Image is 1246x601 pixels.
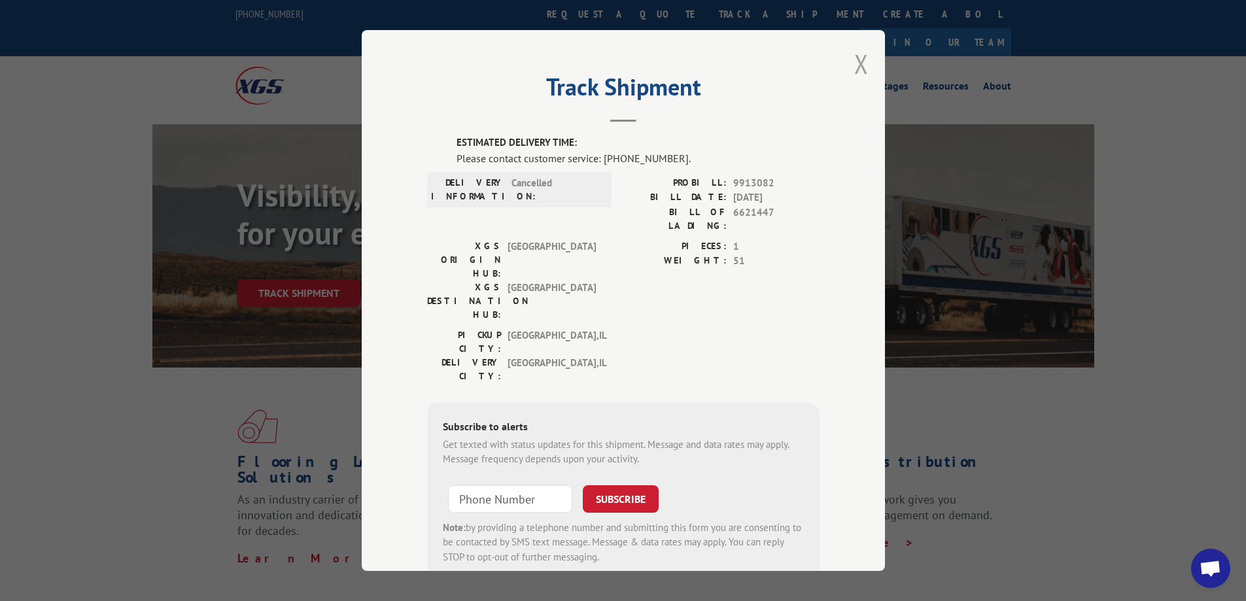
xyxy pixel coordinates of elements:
label: BILL OF LADING: [623,205,727,233]
span: 51 [733,254,820,269]
label: ESTIMATED DELIVERY TIME: [457,135,820,150]
span: [GEOGRAPHIC_DATA] , IL [508,356,596,383]
div: Open chat [1191,549,1230,588]
input: Phone Number [448,485,572,513]
span: [GEOGRAPHIC_DATA] , IL [508,328,596,356]
label: XGS ORIGIN HUB: [427,239,501,281]
label: PROBILL: [623,176,727,191]
span: 9913082 [733,176,820,191]
h2: Track Shipment [427,78,820,103]
strong: Note: [443,521,466,534]
label: WEIGHT: [623,254,727,269]
span: [GEOGRAPHIC_DATA] [508,239,596,281]
label: DELIVERY INFORMATION: [431,176,505,203]
label: PIECES: [623,239,727,254]
button: Close modal [854,46,869,81]
label: DELIVERY CITY: [427,356,501,383]
span: Cancelled [511,176,600,203]
button: SUBSCRIBE [583,485,659,513]
span: [DATE] [733,190,820,205]
div: Subscribe to alerts [443,419,804,438]
span: 6621447 [733,205,820,233]
label: BILL DATE: [623,190,727,205]
span: 1 [733,239,820,254]
div: by providing a telephone number and submitting this form you are consenting to be contacted by SM... [443,521,804,565]
div: Get texted with status updates for this shipment. Message and data rates may apply. Message frequ... [443,438,804,467]
label: PICKUP CITY: [427,328,501,356]
div: Please contact customer service: [PHONE_NUMBER]. [457,150,820,166]
span: [GEOGRAPHIC_DATA] [508,281,596,322]
label: XGS DESTINATION HUB: [427,281,501,322]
